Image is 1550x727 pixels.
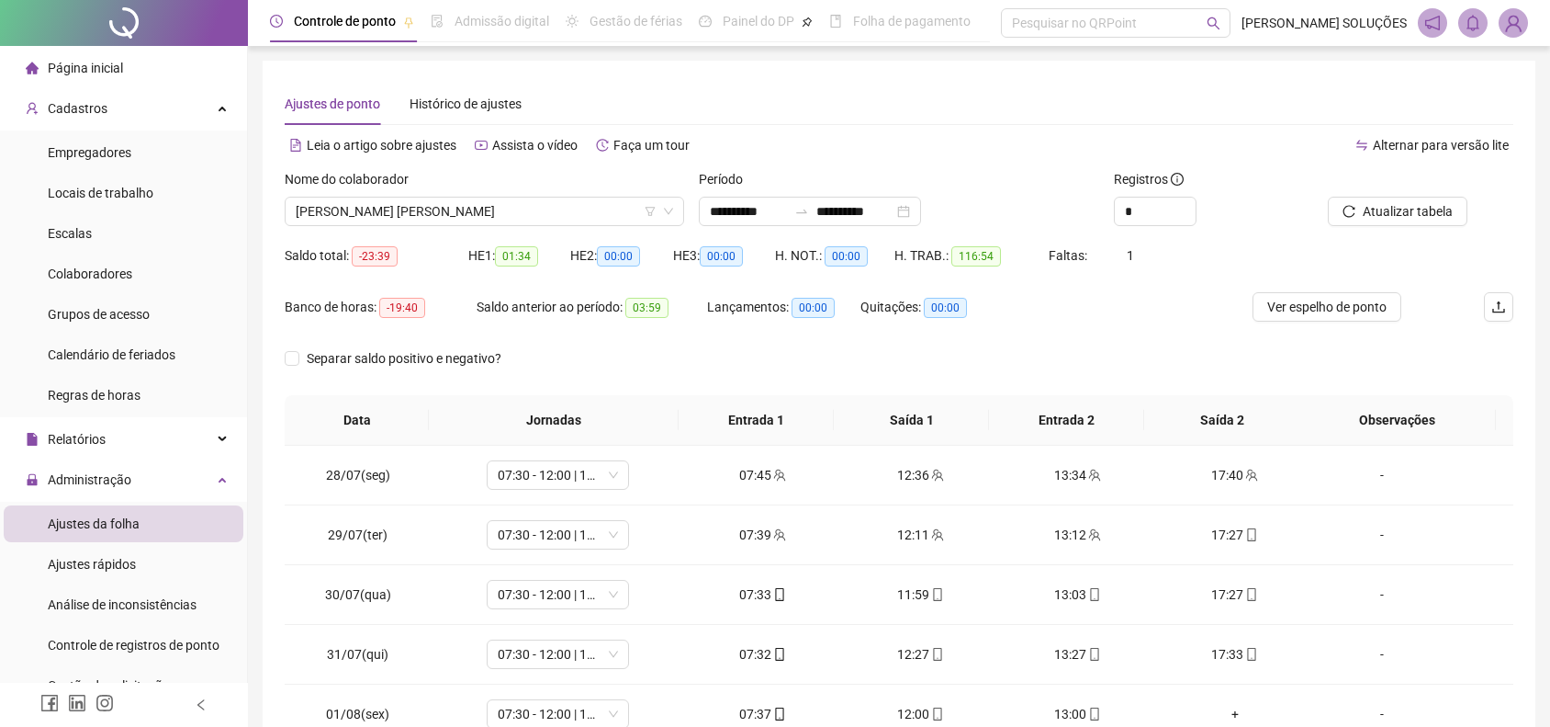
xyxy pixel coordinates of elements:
[1373,138,1509,153] span: Alternar para versão lite
[48,267,132,281] span: Colaboradores
[723,14,794,28] span: Painel do DP
[834,395,989,446] th: Saída 1
[285,395,429,446] th: Data
[48,678,175,693] span: Gestão de solicitações
[951,246,1001,267] span: 116:54
[699,644,826,665] div: 07:32
[613,138,690,153] span: Faça um tour
[775,245,894,267] div: H. NOT.:
[1328,465,1436,485] div: -
[857,644,984,665] div: 12:27
[794,204,809,219] span: swap-right
[929,588,944,601] span: mobile
[352,246,398,267] span: -23:39
[431,15,444,28] span: file-done
[1014,704,1141,724] div: 13:00
[48,61,123,75] span: Página inicial
[285,169,421,189] label: Nome do colaborador
[1243,648,1258,661] span: mobile
[325,587,391,602] span: 30/07(qua)
[1243,588,1258,601] span: mobile
[48,638,219,653] span: Controle de registros de ponto
[475,139,488,152] span: youtube
[477,297,707,318] div: Saldo anterior ao período:
[700,246,743,267] span: 00:00
[1207,17,1220,30] span: search
[1499,9,1527,37] img: 15382
[1328,197,1467,226] button: Atualizar tabela
[327,647,388,662] span: 31/07(qui)
[771,648,786,661] span: mobile
[1241,13,1407,33] span: [PERSON_NAME] SOLUÇÕES
[1086,648,1101,661] span: mobile
[492,138,578,153] span: Assista o vídeo
[1171,465,1298,485] div: 17:40
[1465,15,1481,31] span: bell
[328,528,387,542] span: 29/07(ter)
[1014,585,1141,605] div: 13:03
[860,297,1014,318] div: Quitações:
[989,395,1144,446] th: Entrada 2
[498,641,618,668] span: 07:30 - 12:00 | 13:12 - 17:30
[1014,525,1141,545] div: 13:12
[1114,169,1184,189] span: Registros
[48,186,153,200] span: Locais de trabalho
[48,557,136,572] span: Ajustes rápidos
[566,15,578,28] span: sun
[1328,644,1436,665] div: -
[40,694,59,712] span: facebook
[1363,201,1453,222] span: Atualizar tabela
[929,648,944,661] span: mobile
[26,102,39,115] span: user-add
[1086,528,1101,541] span: team
[289,139,302,152] span: file-text
[699,15,712,28] span: dashboard
[468,245,570,267] div: HE 1:
[326,468,390,483] span: 28/07(seg)
[699,525,826,545] div: 07:39
[26,433,39,446] span: file
[48,101,107,116] span: Cadastros
[48,597,197,612] span: Análise de inconsistências
[802,17,813,28] span: pushpin
[1252,292,1401,322] button: Ver espelho de ponto
[699,585,826,605] div: 07:33
[270,15,283,28] span: clock-circle
[857,525,984,545] div: 12:11
[1086,588,1101,601] span: mobile
[95,694,114,712] span: instagram
[857,465,984,485] div: 12:36
[829,15,842,28] span: book
[1014,465,1141,485] div: 13:34
[48,226,92,241] span: Escalas
[1171,704,1298,724] div: +
[410,97,522,111] span: Histórico de ajustes
[48,517,140,531] span: Ajustes da folha
[857,585,984,605] div: 11:59
[379,298,425,318] span: -19:40
[1127,248,1134,263] span: 1
[679,395,834,446] th: Entrada 1
[498,581,618,608] span: 07:30 - 12:00 | 13:12 - 17:30
[285,97,380,111] span: Ajustes de ponto
[1171,644,1298,665] div: 17:33
[929,708,944,721] span: mobile
[1328,704,1436,724] div: -
[1328,585,1436,605] div: -
[771,528,786,541] span: team
[1298,395,1496,446] th: Observações
[645,206,656,217] span: filter
[825,246,868,267] span: 00:00
[1171,585,1298,605] div: 17:27
[929,528,944,541] span: team
[1171,525,1298,545] div: 17:27
[1424,15,1441,31] span: notification
[26,62,39,74] span: home
[699,465,826,485] div: 07:45
[597,246,640,267] span: 00:00
[48,145,131,160] span: Empregadores
[924,298,967,318] span: 00:00
[625,298,668,318] span: 03:59
[48,307,150,322] span: Grupos de acesso
[1086,469,1101,482] span: team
